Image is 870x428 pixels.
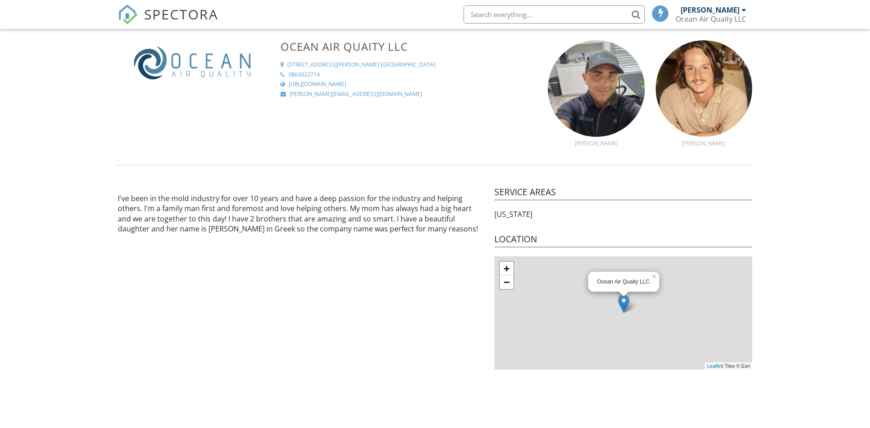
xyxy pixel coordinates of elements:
[656,139,752,147] div: [PERSON_NAME]
[656,129,752,146] a: [PERSON_NAME]
[288,71,320,79] div: 3863022714
[118,12,218,31] a: SPECTORA
[651,272,659,278] a: ×
[681,5,739,14] div: [PERSON_NAME]
[289,81,346,88] div: [URL][DOMAIN_NAME]
[118,5,138,24] img: The Best Home Inspection Software - Spectora
[705,362,752,370] div: | Tiles © Esri
[500,262,513,275] a: Zoom in
[494,186,752,201] h4: Service Areas
[280,61,537,69] a: [STREET_ADDRESS][PERSON_NAME] [GEOGRAPHIC_DATA]
[494,209,752,219] p: [US_STATE]
[500,275,513,289] a: Zoom out
[118,193,483,234] p: I've been in the mold industry for over 10 years and have a deep passion for the industry and hel...
[280,71,537,79] a: 3863022714
[287,61,379,69] div: [STREET_ADDRESS][PERSON_NAME]
[381,61,435,69] div: [GEOGRAPHIC_DATA]
[129,40,256,86] img: OAQ_Logo.png
[548,40,644,137] img: ocean.jpg
[464,5,645,24] input: Search everything...
[656,40,752,137] img: img_1393.jpeg
[144,5,218,24] span: SPECTORA
[676,14,746,24] div: Ocean Air Quaity LLC
[280,91,537,98] a: [PERSON_NAME][EMAIL_ADDRESS][DOMAIN_NAME]
[494,233,752,248] h4: Location
[280,40,537,53] h3: Ocean Air Quaity LLC
[548,129,644,146] a: [PERSON_NAME]
[597,278,650,286] div: Ocean Air Quaity LLC
[707,363,722,369] a: Leaflet
[280,81,537,88] a: [URL][DOMAIN_NAME]
[548,139,644,147] div: [PERSON_NAME]
[290,91,422,98] div: [PERSON_NAME][EMAIL_ADDRESS][DOMAIN_NAME]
